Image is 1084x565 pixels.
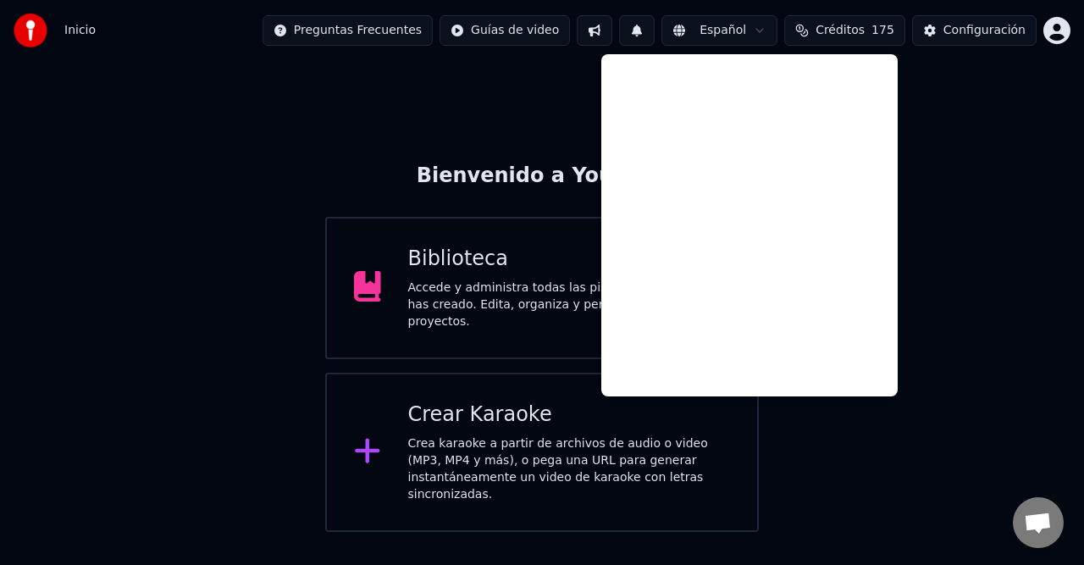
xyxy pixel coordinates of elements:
div: Accede y administra todas las pistas de karaoke que has creado. Edita, organiza y perfecciona tus... [408,280,731,330]
button: Guías de video [440,15,570,46]
span: Inicio [64,22,96,39]
span: Créditos [816,22,865,39]
div: Bienvenido a Youka [417,163,668,190]
div: Biblioteca [408,246,731,273]
button: Preguntas Frecuentes [263,15,433,46]
div: Crear Karaoke [408,402,731,429]
nav: breadcrumb [64,22,96,39]
div: Configuración [943,22,1026,39]
img: youka [14,14,47,47]
button: Créditos175 [784,15,905,46]
button: Configuración [912,15,1037,46]
a: Chat abierto [1013,497,1064,548]
span: 175 [871,22,894,39]
div: Crea karaoke a partir de archivos de audio o video (MP3, MP4 y más), o pega una URL para generar ... [408,435,731,503]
